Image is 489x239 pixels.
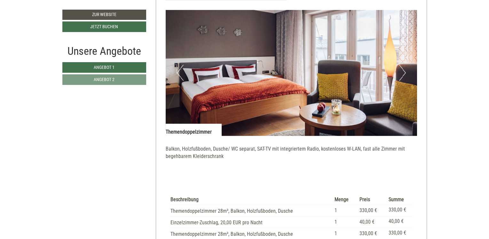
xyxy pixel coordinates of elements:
div: Unsere Angebote [62,43,146,59]
th: Preis [357,195,386,205]
th: Beschreibung [170,195,332,205]
button: Next [399,65,406,81]
span: Angebot 1 [94,65,114,70]
a: Zur Website [62,10,146,20]
p: Balkon, Holzfußboden, Dusche/ WC separat, SAT-TV mit integriertem Radio, kostenloses W-LAN, fast ... [166,145,417,168]
div: Themendoppelzimmer [166,124,221,136]
button: Previous [177,65,184,81]
span: Angebot 2 [94,77,114,82]
img: image [166,10,417,136]
td: 40,00 € [386,216,412,228]
th: Menge [332,195,357,205]
span: 330,00 € [359,230,377,236]
td: Themendoppelzimmer 28m², Balkon, Holzfußboden, Dusche [170,205,332,217]
td: 1 [332,205,357,217]
td: 1 [332,216,357,228]
span: 330,00 € [359,207,377,213]
span: 40,00 € [359,219,374,225]
td: Einzelzimmer-Zuschlag, 20,00 EUR pro Nacht [170,216,332,228]
a: Jetzt buchen [62,21,146,32]
th: Summe [386,195,412,205]
td: 330,00 € [386,205,412,217]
